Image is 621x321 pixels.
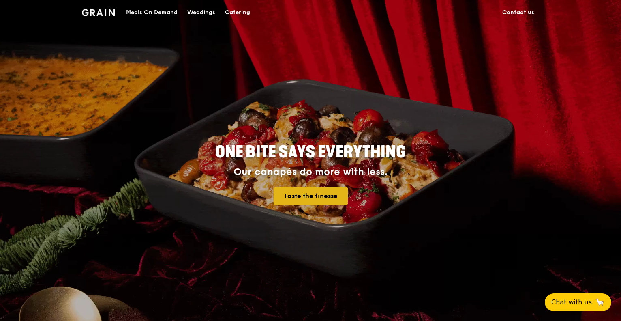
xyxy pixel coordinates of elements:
[215,142,406,162] span: ONE BITE SAYS EVERYTHING
[165,166,456,178] div: Our canapés do more with less.
[595,297,605,307] span: 🦙
[182,0,220,25] a: Weddings
[274,187,348,205] a: Taste the finesse
[126,0,178,25] div: Meals On Demand
[220,0,255,25] a: Catering
[545,293,611,311] button: Chat with us🦙
[551,297,592,307] span: Chat with us
[187,0,215,25] div: Weddings
[225,0,250,25] div: Catering
[82,9,115,16] img: Grain
[497,0,539,25] a: Contact us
